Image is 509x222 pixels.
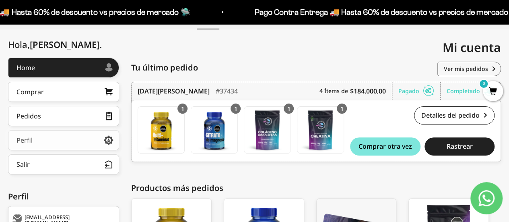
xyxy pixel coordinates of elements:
[131,62,198,74] span: Tu último pedido
[16,89,44,95] div: Comprar
[8,58,119,78] a: Home
[244,107,291,153] img: Translation missing: es.Colágeno Hidrolizado - 300g
[284,104,294,114] div: 1
[350,86,386,96] b: $184.000,00
[138,106,185,154] a: Gomas con Multivitamínicos y Minerales
[297,107,344,153] img: Translation missing: es.Creatina Monohidrato - 300g
[16,64,35,71] div: Home
[8,154,119,174] button: Salir
[297,106,344,154] a: Creatina Monohidrato - 300g
[216,82,238,100] div: #37434
[8,130,119,150] a: Perfil
[437,62,501,76] a: Ver mis pedidos
[479,79,488,89] mark: 0
[398,82,441,100] div: Pagado
[138,107,184,153] img: Translation missing: es.Gomas con Multivitamínicos y Minerales
[231,104,241,114] div: 1
[99,38,102,50] span: .
[8,39,102,50] div: Hola,
[359,143,412,149] span: Comprar otra vez
[177,104,188,114] div: 1
[337,104,347,114] div: 1
[414,106,495,124] a: Detalles del pedido
[16,137,33,143] div: Perfil
[138,86,210,96] time: [DATE][PERSON_NAME]
[16,161,30,168] div: Salir
[244,106,291,154] a: Colágeno Hidrolizado - 300g
[350,137,420,156] button: Comprar otra vez
[319,82,392,100] div: 4 Ítems de
[191,107,237,153] img: Translation missing: es.Gomas con Citrato de Magnesio
[16,113,41,119] div: Pedidos
[8,106,119,126] a: Pedidos
[443,39,501,56] span: Mi cuenta
[446,143,472,149] span: Rastrear
[131,182,501,194] div: Productos más pedidos
[483,87,503,96] a: 0
[191,106,238,154] a: Gomas con Citrato de Magnesio
[425,137,495,156] button: Rastrear
[8,191,119,203] div: Perfil
[8,82,119,102] a: Comprar
[447,82,495,100] div: Completado
[30,38,102,50] span: [PERSON_NAME]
